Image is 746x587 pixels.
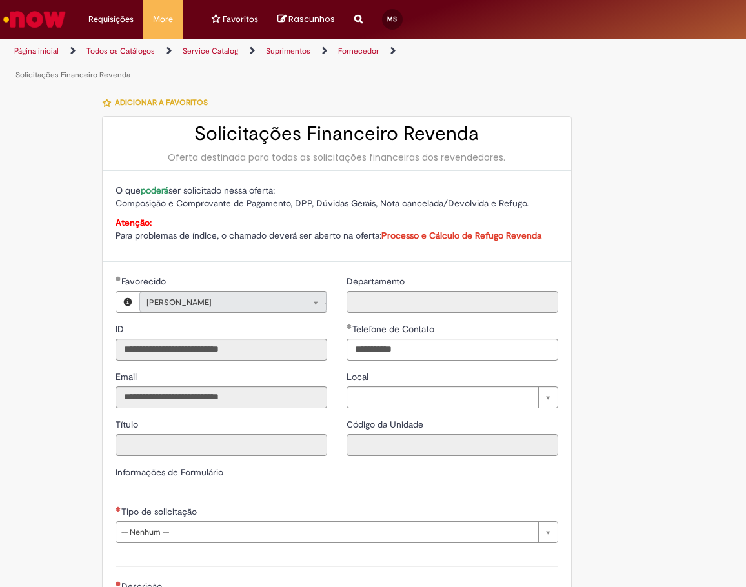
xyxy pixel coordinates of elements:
[116,370,139,383] label: Somente leitura - Email
[116,292,139,312] button: Favorecido, Visualizar este registro MADSON MARQUES SANTANA
[387,15,397,23] span: MS
[183,46,238,56] a: Service Catalog
[116,386,327,408] input: Email
[347,371,371,383] span: Local
[116,506,121,512] span: Necessários
[141,184,168,196] strong: poderá
[116,323,126,335] label: Somente leitura - ID
[116,275,168,288] label: Somente leitura - Necessários - Favorecido
[14,46,59,56] a: Página inicial
[116,276,121,281] span: Obrigatório Preenchido
[116,466,223,478] label: Informações de Formulário
[139,292,327,312] a: [PERSON_NAME]Limpar campo Favorecido
[88,13,134,26] span: Requisições
[116,123,559,144] h2: Solicitações Financeiro Revenda
[347,291,558,313] input: Departamento
[288,13,335,25] span: Rascunhos
[116,184,559,210] p: O que ser solicitado nessa oferta: Composição e Comprovante de Pagamento, DPP, Dúvidas Gerais, No...
[115,97,208,108] span: Adicionar a Favoritos
[121,506,199,517] span: Tipo de solicitação
[223,13,258,26] span: Favoritos
[116,581,121,586] span: Necessários
[116,216,559,242] p: Para problemas de índice, o chamado deverá ser aberto na oferta:
[116,339,327,361] input: ID
[347,418,426,431] label: Somente leitura - Código da Unidade
[116,323,126,335] span: Somente leitura - ID
[116,217,152,228] strong: Atenção:
[116,419,141,430] span: Somente leitura - Título
[381,230,541,241] a: Processo e Cálculo de Refugo Revenda
[15,70,130,80] a: Solicitações Financeiro Revenda
[86,46,155,56] a: Todos os Catálogos
[352,323,437,335] span: Telefone de Contato
[10,39,425,87] ul: Trilhas de página
[153,13,173,26] span: More
[277,13,335,25] a: No momento, sua lista de rascunhos tem 0 Itens
[116,151,559,164] div: Oferta destinada para todas as solicitações financeiras dos revendedores.
[347,386,558,408] a: Limpar campo Local
[347,419,426,430] span: Somente leitura - Código da Unidade
[347,324,352,329] span: Obrigatório Preenchido
[338,46,379,56] a: Fornecedor
[347,275,407,288] label: Somente leitura - Departamento
[347,339,558,361] input: Telefone de Contato
[121,522,532,542] span: -- Nenhum --
[1,6,68,32] img: ServiceNow
[347,434,558,456] input: Código da Unidade
[116,418,141,431] label: Somente leitura - Título
[116,434,327,456] input: Título
[102,89,215,116] button: Adicionar a Favoritos
[121,275,168,287] span: Necessários - Favorecido
[146,292,294,313] span: [PERSON_NAME]
[347,275,407,287] span: Somente leitura - Departamento
[266,46,310,56] a: Suprimentos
